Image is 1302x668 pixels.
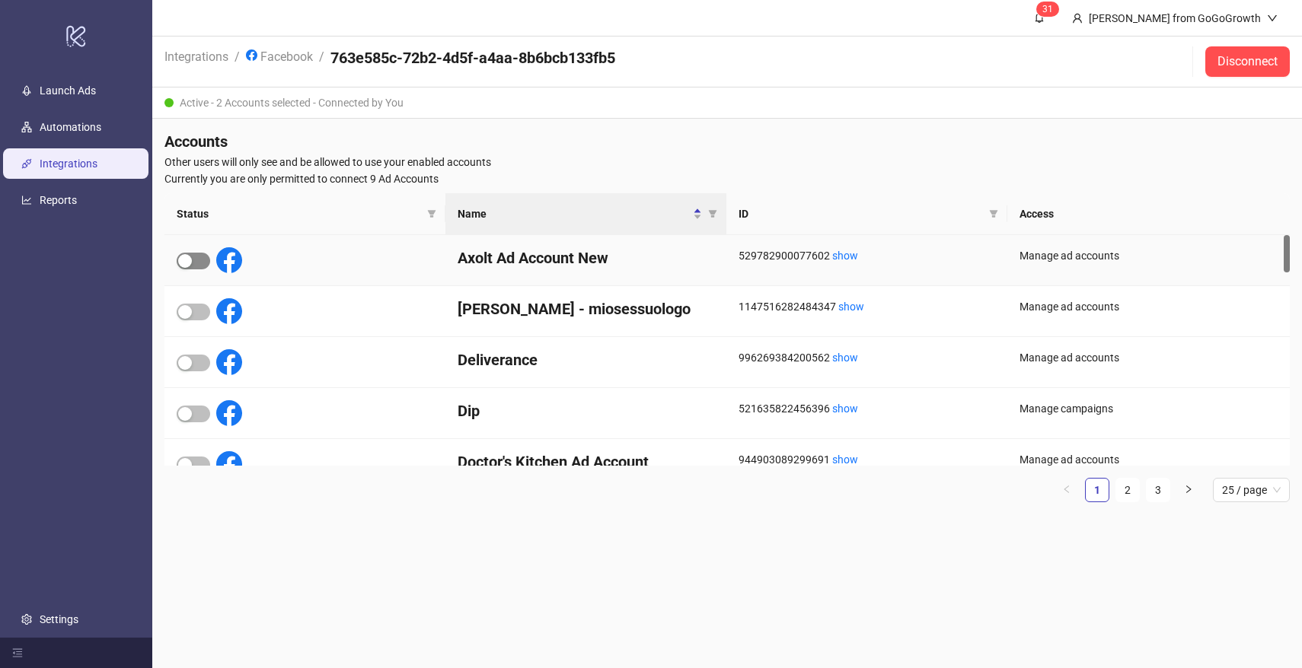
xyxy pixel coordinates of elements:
[235,47,240,76] li: /
[1176,478,1201,502] button: right
[739,205,983,222] span: ID
[1116,479,1139,501] a: 2
[1085,478,1109,502] li: 1
[1176,478,1201,502] li: Next Page
[1217,55,1278,68] span: Disconnect
[1042,4,1048,14] span: 3
[243,47,316,64] a: Facebook
[424,202,439,225] span: filter
[458,247,714,269] h4: Axolt Ad Account New
[739,298,995,315] div: 1147516282484347
[1020,247,1278,264] div: Manage ad accounts
[1086,479,1109,501] a: 1
[445,193,726,235] th: Name
[161,47,231,64] a: Integrations
[832,351,858,364] a: show
[986,202,1001,225] span: filter
[1184,485,1193,494] span: right
[40,157,97,170] a: Integrations
[838,301,864,313] a: show
[319,47,324,76] li: /
[1072,13,1083,24] span: user
[739,451,995,468] div: 944903089299691
[832,402,858,415] a: show
[40,84,96,97] a: Launch Ads
[40,194,77,206] a: Reports
[989,209,998,218] span: filter
[458,349,714,371] h4: Deliverance
[1048,4,1053,14] span: 1
[1213,478,1290,502] div: Page Size
[1020,400,1278,417] div: Manage campaigns
[427,209,436,218] span: filter
[1222,479,1281,501] span: 25 / page
[152,87,1302,119] div: Active - 2 Accounts selected - Connected by You
[458,205,690,222] span: Name
[1020,298,1278,315] div: Manage ad accounts
[1007,193,1290,235] th: Access
[330,47,615,68] h4: 763e585c-72b2-4d5f-a4aa-8b6bcb133fb5
[1055,478,1079,502] li: Previous Page
[164,131,1290,152] h4: Accounts
[1055,478,1079,502] button: left
[1146,478,1170,502] li: 3
[832,453,858,466] a: show
[1036,2,1059,17] sup: 31
[40,613,78,625] a: Settings
[40,121,101,133] a: Automations
[1062,485,1071,494] span: left
[708,209,717,218] span: filter
[1267,13,1278,24] span: down
[1147,479,1170,501] a: 3
[458,451,714,472] h4: Doctor's Kitchen Ad Account
[1020,451,1278,468] div: Manage ad accounts
[1115,478,1140,502] li: 2
[705,202,720,225] span: filter
[1083,10,1267,27] div: [PERSON_NAME] from GoGoGrowth
[739,247,995,264] div: 529782900077602
[1205,46,1290,77] button: Disconnect
[177,205,421,222] span: Status
[739,400,995,417] div: 521635822456396
[458,400,714,421] h4: Dip
[164,154,1290,170] span: Other users will only see and be allowed to use your enabled accounts
[739,349,995,366] div: 996269384200562
[458,298,714,320] h4: [PERSON_NAME] - miosessuologo
[1034,12,1045,23] span: bell
[1020,349,1278,366] div: Manage ad accounts
[832,250,858,262] a: show
[164,170,1290,187] span: Currently you are only permitted to connect 9 Ad Accounts
[12,647,23,658] span: menu-fold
